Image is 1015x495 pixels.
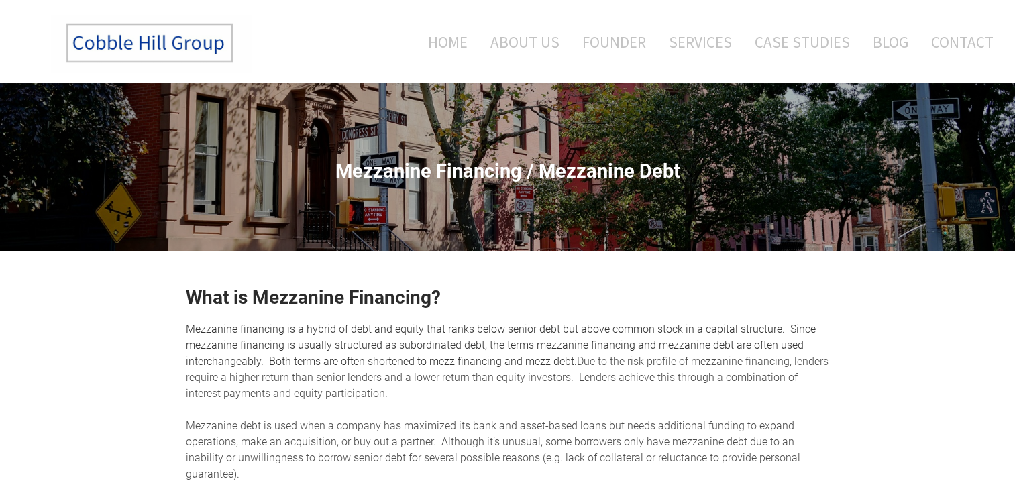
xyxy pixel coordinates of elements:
span: Mezzanine Financing / Mezzanine Debt [335,160,680,182]
img: The Cobble Hill Group LLC [51,14,252,73]
a: Founder [572,14,656,70]
span: What is Mezzanine Financing? [186,286,441,309]
a: Services [659,14,742,70]
a: Home [408,14,478,70]
a: Contact [921,14,994,70]
span: Mezzanine financing is a hybrid of debt and equity that ranks below senior debt but above common ... [186,323,816,368]
a: Blog [863,14,918,70]
a: Case Studies [745,14,860,70]
a: About Us [480,14,570,70]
